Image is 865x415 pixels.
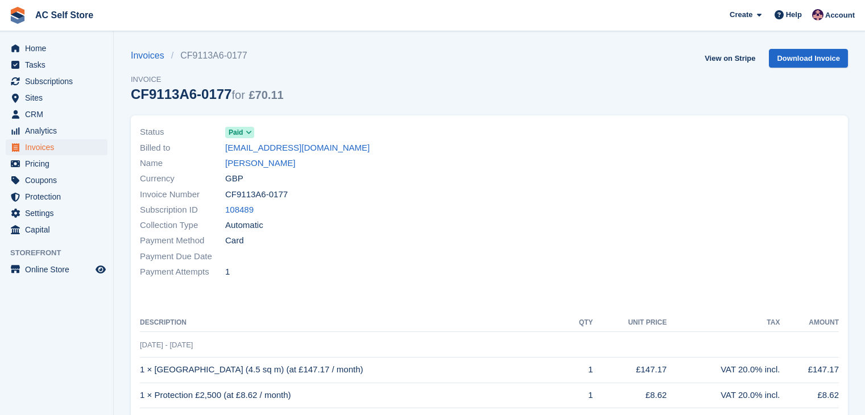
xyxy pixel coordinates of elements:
th: Amount [780,314,839,332]
span: £70.11 [249,89,283,101]
span: Home [25,40,93,56]
img: Ted Cox [812,9,823,20]
span: Online Store [25,262,93,277]
a: menu [6,123,107,139]
span: Payment Due Date [140,250,225,263]
span: for [231,89,245,101]
span: Subscriptions [25,73,93,89]
span: Settings [25,205,93,221]
span: Invoice Number [140,188,225,201]
span: Paid [229,127,243,138]
span: Help [786,9,802,20]
a: menu [6,106,107,122]
a: menu [6,205,107,221]
span: Subscription ID [140,204,225,217]
span: Name [140,157,225,170]
a: Invoices [131,49,171,63]
a: Preview store [94,263,107,276]
span: CF9113A6-0177 [225,188,288,201]
span: Sites [25,90,93,106]
span: [DATE] - [DATE] [140,341,193,349]
a: menu [6,172,107,188]
td: £8.62 [593,383,667,408]
a: View on Stripe [700,49,760,68]
span: Billed to [140,142,225,155]
span: Status [140,126,225,139]
th: Tax [667,314,780,332]
span: Card [225,234,244,247]
a: [PERSON_NAME] [225,157,295,170]
span: Collection Type [140,219,225,232]
span: Storefront [10,247,113,259]
span: Analytics [25,123,93,139]
a: menu [6,262,107,277]
th: QTY [566,314,593,332]
div: VAT 20.0% incl. [667,389,780,402]
img: stora-icon-8386f47178a22dfd0bd8f6a31ec36ba5ce8667c1dd55bd0f319d3a0aa187defe.svg [9,7,26,24]
span: Payment Attempts [140,265,225,279]
span: Pricing [25,156,93,172]
td: £147.17 [593,357,667,383]
td: 1 × Protection £2,500 (at £8.62 / month) [140,383,566,408]
a: menu [6,57,107,73]
td: 1 [566,357,593,383]
a: menu [6,73,107,89]
span: CRM [25,106,93,122]
td: 1 × [GEOGRAPHIC_DATA] (4.5 sq m) (at £147.17 / month) [140,357,566,383]
span: Protection [25,189,93,205]
div: CF9113A6-0177 [131,86,284,102]
span: Automatic [225,219,263,232]
div: VAT 20.0% incl. [667,363,780,376]
a: [EMAIL_ADDRESS][DOMAIN_NAME] [225,142,370,155]
span: Tasks [25,57,93,73]
a: menu [6,139,107,155]
a: menu [6,222,107,238]
td: £8.62 [780,383,839,408]
span: Account [825,10,855,21]
span: Currency [140,172,225,185]
span: Capital [25,222,93,238]
span: GBP [225,172,243,185]
a: AC Self Store [31,6,98,24]
a: Paid [225,126,254,139]
span: Create [730,9,752,20]
span: Invoices [25,139,93,155]
span: Coupons [25,172,93,188]
span: 1 [225,265,230,279]
a: menu [6,156,107,172]
td: 1 [566,383,593,408]
td: £147.17 [780,357,839,383]
a: 108489 [225,204,254,217]
nav: breadcrumbs [131,49,284,63]
th: Unit Price [593,314,667,332]
th: Description [140,314,566,332]
span: Payment Method [140,234,225,247]
a: menu [6,90,107,106]
a: Download Invoice [769,49,848,68]
a: menu [6,40,107,56]
span: Invoice [131,74,284,85]
a: menu [6,189,107,205]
